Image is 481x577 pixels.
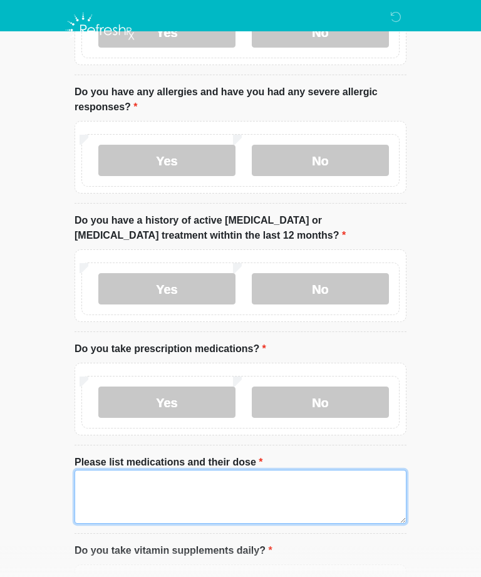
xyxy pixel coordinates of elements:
[252,387,389,418] label: No
[75,85,406,115] label: Do you have any allergies and have you had any severe allergic responses?
[252,145,389,176] label: No
[75,213,406,243] label: Do you have a history of active [MEDICAL_DATA] or [MEDICAL_DATA] treatment withtin the last 12 mo...
[98,387,235,418] label: Yes
[75,455,263,470] label: Please list medications and their dose
[252,273,389,304] label: No
[98,273,235,304] label: Yes
[62,9,138,51] img: Refresh RX Logo
[98,145,235,176] label: Yes
[75,543,272,558] label: Do you take vitamin supplements daily?
[75,341,266,356] label: Do you take prescription medications?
